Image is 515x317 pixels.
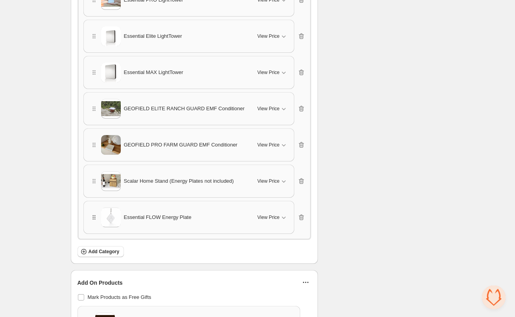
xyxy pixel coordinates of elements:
[101,101,121,116] img: GEOFIELD ELITE RANCH GUARD EMF Conditioner
[124,105,245,113] span: GEOFIELD ELITE RANCH GUARD EMF Conditioner
[124,32,182,40] span: Essential Elite LightTower
[257,106,279,112] span: View Price
[124,141,238,149] span: GEOFIELD PRO FARM GUARD EMF Conditioner
[124,69,183,76] span: Essential MAX LightTower
[257,142,279,148] span: View Price
[88,294,151,300] span: Mark Products as Free Gifts
[253,175,292,187] button: View Price
[257,178,279,184] span: View Price
[101,63,121,82] img: Essential MAX LightTower
[89,248,120,255] span: Add Category
[124,177,234,185] span: Scalar Home Stand (Energy Plates not included)
[101,174,121,188] img: Scalar Home Stand (Energy Plates not included)
[253,102,292,115] button: View Price
[482,285,506,309] a: Open chat
[101,208,121,227] img: Essential FLOW Energy Plate
[257,214,279,221] span: View Price
[257,69,279,76] span: View Price
[78,246,124,257] button: Add Category
[253,30,292,43] button: View Price
[101,26,121,46] img: Essential Elite LightTower
[257,33,279,39] span: View Price
[253,139,292,151] button: View Price
[253,211,292,224] button: View Price
[101,132,121,158] img: GEOFIELD PRO FARM GUARD EMF Conditioner
[78,279,123,287] span: Add On Products
[124,213,192,221] span: Essential FLOW Energy Plate
[253,66,292,79] button: View Price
